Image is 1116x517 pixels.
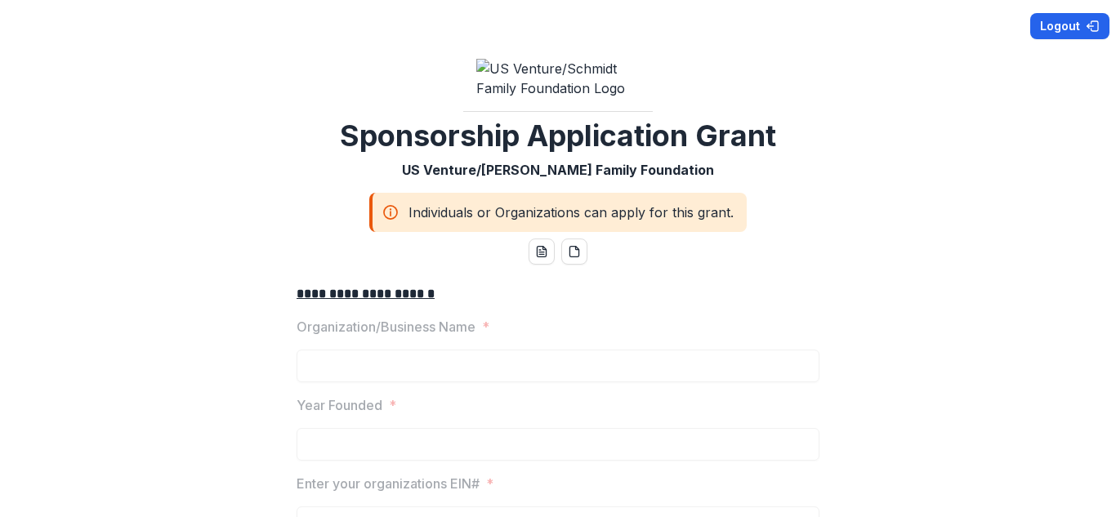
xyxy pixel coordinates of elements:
[476,59,640,98] img: US Venture/Schmidt Family Foundation Logo
[1030,13,1109,39] button: Logout
[297,474,480,493] p: Enter your organizations EIN#
[561,238,587,265] button: pdf-download
[402,160,714,180] p: US Venture/[PERSON_NAME] Family Foundation
[297,395,382,415] p: Year Founded
[340,118,776,154] h2: Sponsorship Application Grant
[369,193,747,232] div: Individuals or Organizations can apply for this grant.
[297,317,475,336] p: Organization/Business Name
[529,238,555,265] button: word-download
